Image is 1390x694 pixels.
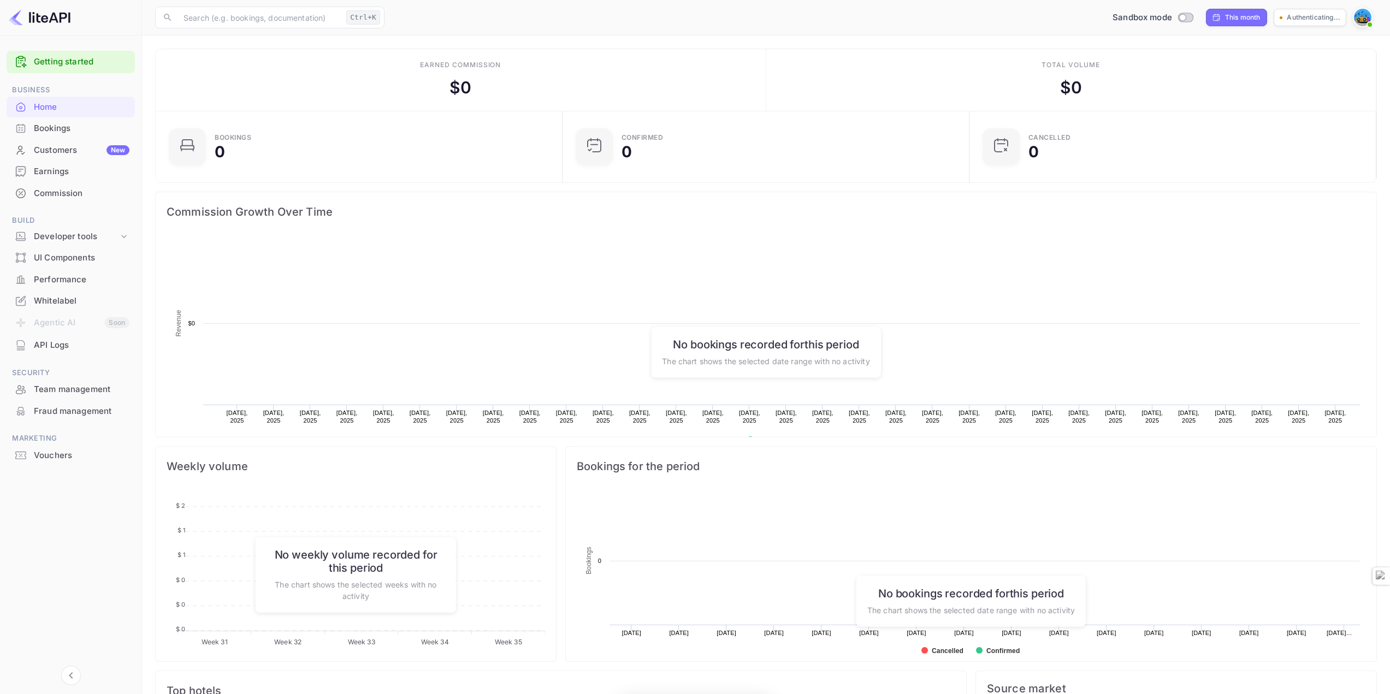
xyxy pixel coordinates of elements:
[922,410,943,424] text: [DATE], 2025
[7,335,135,355] a: API Logs
[167,458,545,475] span: Weekly volume
[34,122,129,135] div: Bookings
[585,547,593,574] text: Bookings
[717,630,736,636] text: [DATE]
[7,118,135,138] a: Bookings
[7,247,135,269] div: UI Components
[1105,410,1126,424] text: [DATE], 2025
[34,274,129,286] div: Performance
[776,410,797,424] text: [DATE], 2025
[758,436,785,444] text: Revenue
[995,410,1016,424] text: [DATE], 2025
[446,410,468,424] text: [DATE], 2025
[34,230,119,243] div: Developer tools
[669,630,689,636] text: [DATE]
[7,379,135,400] div: Team management
[175,310,182,336] text: Revenue
[1042,60,1100,70] div: Total volume
[7,290,135,312] div: Whitelabel
[622,134,664,141] div: Confirmed
[867,604,1075,615] p: The chart shows the selected date range with no activity
[556,410,577,424] text: [DATE], 2025
[274,638,301,646] tspan: Week 32
[1354,9,1371,26] img: Nixkk User
[702,410,724,424] text: [DATE], 2025
[7,432,135,444] span: Marketing
[1287,13,1340,22] p: Authenticating...
[1288,410,1309,424] text: [DATE], 2025
[519,410,541,424] text: [DATE], 2025
[7,118,135,139] div: Bookings
[954,630,974,636] text: [DATE]
[812,630,831,636] text: [DATE]
[7,367,135,379] span: Security
[176,601,185,608] tspan: $ 0
[885,410,907,424] text: [DATE], 2025
[7,183,135,204] div: Commission
[1206,9,1268,26] div: Click to change the date range period
[9,9,70,26] img: LiteAPI logo
[1032,410,1053,424] text: [DATE], 2025
[34,56,129,68] a: Getting started
[7,183,135,203] a: Commission
[176,502,185,509] tspan: $ 2
[1178,410,1199,424] text: [DATE], 2025
[263,410,285,424] text: [DATE], 2025
[932,647,963,655] text: Cancelled
[1215,410,1236,424] text: [DATE], 2025
[1141,410,1163,424] text: [DATE], 2025
[622,144,632,159] div: 0
[7,161,135,181] a: Earnings
[34,449,129,462] div: Vouchers
[959,410,980,424] text: [DATE], 2025
[577,458,1365,475] span: Bookings for the period
[34,383,129,396] div: Team management
[1028,134,1071,141] div: CANCELLED
[1251,410,1273,424] text: [DATE], 2025
[7,247,135,268] a: UI Components
[300,410,321,424] text: [DATE], 2025
[7,97,135,118] div: Home
[7,215,135,227] span: Build
[1028,144,1039,159] div: 0
[34,252,129,264] div: UI Components
[7,227,135,246] div: Developer tools
[495,638,522,646] tspan: Week 35
[176,625,185,633] tspan: $ 0
[7,140,135,160] a: CustomersNew
[348,638,375,646] tspan: Week 33
[739,410,760,424] text: [DATE], 2025
[662,355,870,366] p: The chart shows the selected date range with no activity
[7,335,135,356] div: API Logs
[1327,630,1352,636] text: [DATE]…
[7,401,135,421] a: Fraud management
[1108,11,1197,24] div: Switch to Production mode
[907,630,926,636] text: [DATE]
[859,630,879,636] text: [DATE]
[622,630,641,636] text: [DATE]
[593,410,614,424] text: [DATE], 2025
[178,551,185,559] tspan: $ 1
[373,410,394,424] text: [DATE], 2025
[1002,630,1021,636] text: [DATE]
[34,165,129,178] div: Earnings
[34,144,129,157] div: Customers
[1192,630,1211,636] text: [DATE]
[1225,13,1261,22] div: This month
[7,269,135,289] a: Performance
[7,161,135,182] div: Earnings
[202,638,228,646] tspan: Week 31
[7,379,135,399] a: Team management
[7,290,135,311] a: Whitelabel
[215,144,225,159] div: 0
[7,84,135,96] span: Business
[764,630,784,636] text: [DATE]
[1113,11,1172,24] span: Sandbox mode
[449,75,471,100] div: $ 0
[267,579,445,602] p: The chart shows the selected weeks with no activity
[986,647,1020,655] text: Confirmed
[346,10,380,25] div: Ctrl+K
[34,101,129,114] div: Home
[178,526,185,534] tspan: $ 1
[7,51,135,73] div: Getting started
